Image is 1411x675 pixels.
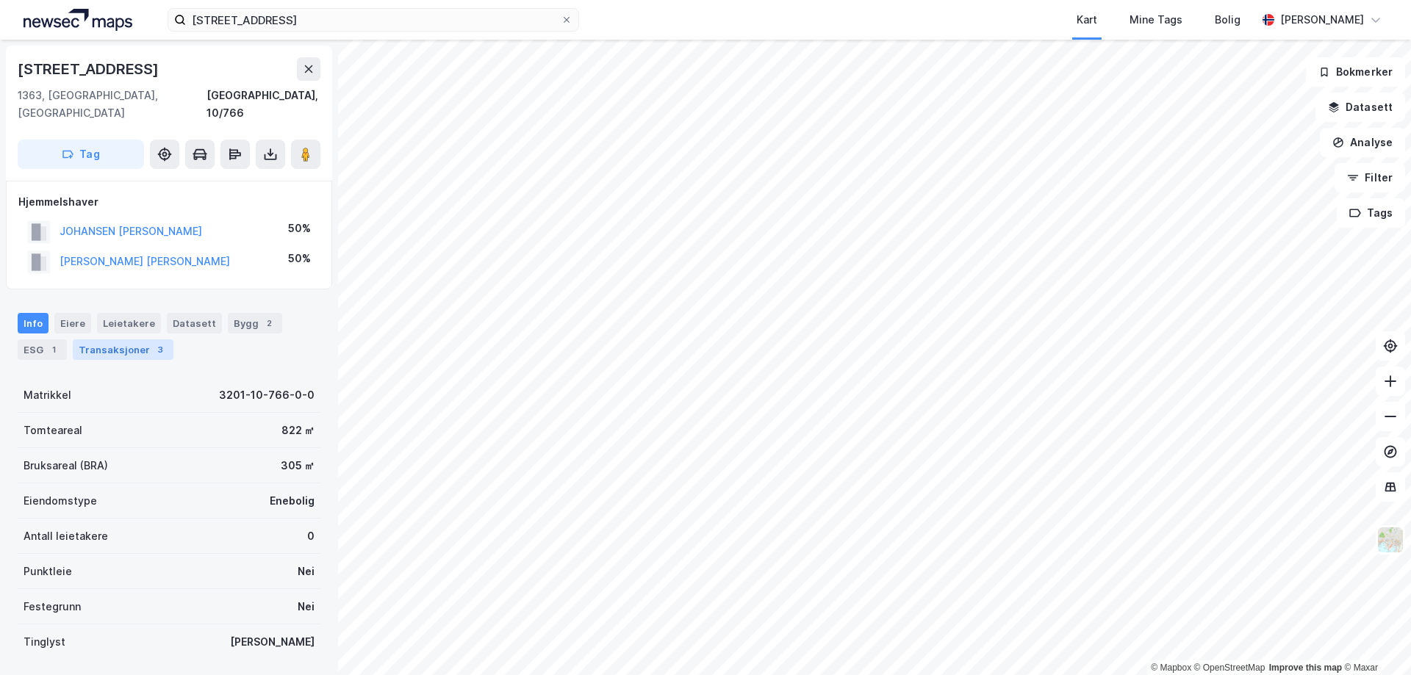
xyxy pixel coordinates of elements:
a: Mapbox [1151,663,1191,673]
div: Enebolig [270,492,315,510]
div: 822 ㎡ [281,422,315,439]
div: [PERSON_NAME] [230,633,315,651]
div: Datasett [167,313,222,333]
div: [PERSON_NAME] [1280,11,1364,29]
div: Kontrollprogram for chat [1338,604,1411,675]
a: OpenStreetMap [1194,663,1265,673]
div: Bolig [1215,11,1241,29]
div: 2 [262,316,276,331]
div: 50% [288,250,311,267]
div: 3201-10-766-0-0 [219,386,315,404]
button: Tag [18,140,144,169]
div: Nei [298,563,315,580]
div: Tomteareal [24,422,82,439]
div: Antall leietakere [24,527,108,545]
div: [GEOGRAPHIC_DATA], 10/766 [207,87,320,122]
div: Transaksjoner [73,339,173,360]
button: Bokmerker [1306,57,1405,87]
button: Datasett [1315,93,1405,122]
div: Eiendomstype [24,492,97,510]
div: Hjemmelshaver [18,193,320,211]
div: Eiere [54,313,91,333]
button: Filter [1335,163,1405,192]
input: Søk på adresse, matrikkel, gårdeiere, leietakere eller personer [186,9,561,31]
div: 3 [153,342,168,357]
div: Matrikkel [24,386,71,404]
div: 305 ㎡ [281,457,315,474]
div: Festegrunn [24,598,81,616]
div: Bygg [228,313,282,333]
a: Improve this map [1269,663,1342,673]
div: Info [18,313,49,333]
iframe: Chat Widget [1338,604,1411,675]
img: Z [1376,526,1404,554]
div: Tinglyst [24,633,65,651]
div: 1363, [GEOGRAPHIC_DATA], [GEOGRAPHIC_DATA] [18,87,207,122]
div: 1 [46,342,61,357]
div: 0 [307,527,315,545]
div: Leietakere [97,313,161,333]
div: Punktleie [24,563,72,580]
div: 50% [288,220,311,237]
div: Kart [1077,11,1097,29]
div: Nei [298,598,315,616]
button: Tags [1337,198,1405,228]
div: ESG [18,339,67,360]
div: Mine Tags [1130,11,1182,29]
div: Bruksareal (BRA) [24,457,108,474]
img: logo.a4113a55bc3d86da70a041830d287a7e.svg [24,9,132,31]
div: [STREET_ADDRESS] [18,57,162,81]
button: Analyse [1320,128,1405,157]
